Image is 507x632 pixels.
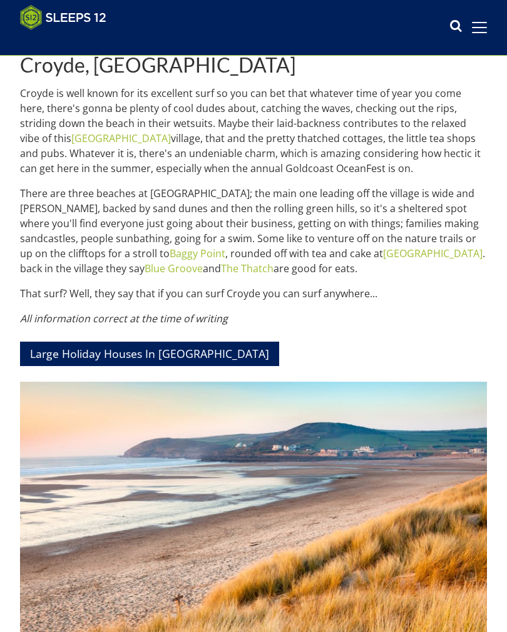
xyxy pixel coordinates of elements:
[20,54,487,76] h1: Croyde, [GEOGRAPHIC_DATA]
[20,342,279,366] a: Large Holiday Houses In [GEOGRAPHIC_DATA]
[20,86,487,176] p: Croyde is well known for its excellent surf so you can bet that whatever time of year you come he...
[383,247,483,260] a: [GEOGRAPHIC_DATA]
[20,286,487,301] p: That surf? Well, they say that if you can surf Croyde you can surf anywhere...
[20,5,106,30] img: Sleeps 12
[71,131,171,145] a: [GEOGRAPHIC_DATA]
[20,186,487,276] p: There are three beaches at [GEOGRAPHIC_DATA]; the main one leading off the village is wide and [P...
[20,312,228,325] em: All information correct at the time of writing
[170,247,225,260] a: Baggy Point
[221,262,274,275] a: The Thatch
[145,262,203,275] a: Blue Groove
[14,38,145,48] iframe: Customer reviews powered by Trustpilot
